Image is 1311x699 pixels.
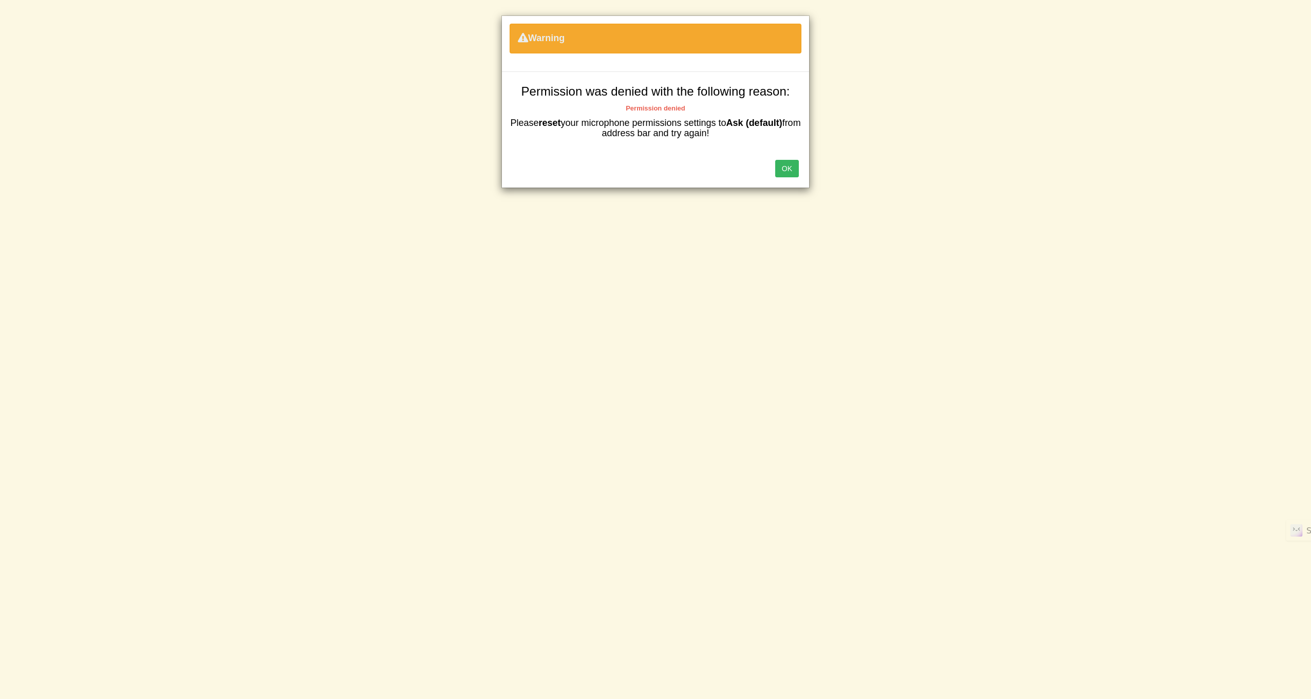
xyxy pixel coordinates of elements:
button: OK [775,160,799,177]
b: reset [538,118,560,128]
div: Warning [510,24,801,53]
b: Ask (default) [726,118,782,128]
h3: Permission was denied with the following reason: [510,85,801,98]
h4: Please your microphone permissions settings to from address bar and try again! [510,118,801,139]
b: Permission denied [626,104,685,112]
